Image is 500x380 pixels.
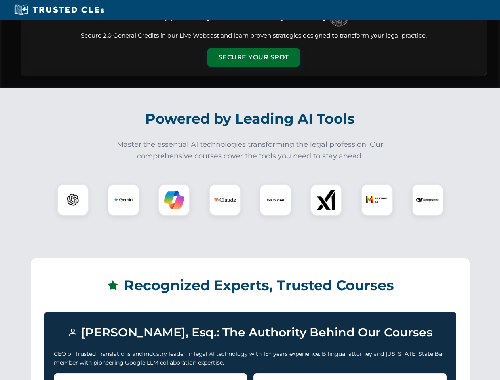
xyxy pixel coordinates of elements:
[164,190,184,210] img: Copilot Logo
[12,4,106,16] img: Trusted CLEs
[31,105,470,133] h2: Powered by Leading AI Tools
[44,272,456,299] h2: Recognized Experts, Trusted Courses
[54,350,447,367] p: CEO of Trusted Translations and industry leader in legal AI technology with 15+ years experience....
[366,189,388,211] img: Mistral AI Logo
[310,184,342,216] div: xAI
[266,190,285,210] img: CoCounsel Logo
[108,184,139,216] div: Gemini
[214,189,236,211] img: Claude Logo
[412,184,443,216] div: DeepSeek
[316,190,336,210] img: xAI Logo
[61,188,84,211] img: ChatGPT Logo
[57,184,89,216] div: ChatGPT
[209,184,241,216] div: Claude
[416,189,439,211] img: DeepSeek Logo
[54,322,447,343] h3: [PERSON_NAME], Esq.: The Authority Behind Our Courses
[112,139,389,162] p: Master the essential AI technologies transforming the legal profession. Our comprehensive courses...
[361,184,393,216] div: Mistral AI
[158,184,190,216] div: Copilot
[260,184,291,216] div: CoCounsel
[114,190,133,210] img: Gemini Logo
[30,31,477,40] p: Secure 2.0 General Credits in our Live Webcast and learn proven strategies designed to transform ...
[207,48,300,66] button: Secure Your Spot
